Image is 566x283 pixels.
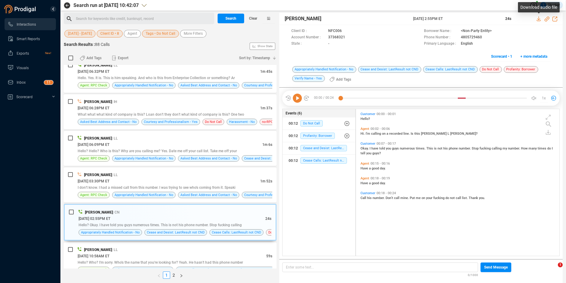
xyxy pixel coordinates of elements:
[382,132,386,136] span: on
[361,112,375,116] span: Customer
[291,41,325,47] span: State :
[112,63,118,67] span: | LL
[4,5,37,13] img: prodigal-logo
[422,196,426,200] span: on
[369,162,391,166] span: 00:15 - 00:16
[479,196,485,200] span: you.
[369,176,391,180] span: 00:18 - 00:19
[8,76,51,88] a: Inbox
[76,53,105,63] button: Add Tags
[78,149,237,153] span: Hello? Hello? Who is this? Why are you calling me? Yes. Date me off your call list. Take me off your
[78,143,109,147] span: [DATE] 06:09PM ET
[371,132,382,136] span: calling
[426,146,434,150] span: This
[244,82,298,88] span: Courtesy and Professionalism - Yes
[128,30,137,37] span: Agent
[518,2,560,12] div: Download audio file
[421,132,448,136] span: [PERSON_NAME]
[480,146,492,150] span: fucking
[289,143,298,153] div: 00:12
[380,181,386,185] span: day.
[100,30,119,37] span: Client ID • 8
[424,41,458,47] span: Primary Language :
[394,196,400,200] span: call
[462,196,469,200] span: list.
[286,111,302,116] span: Events (6)
[155,272,163,279] li: Previous Page
[461,34,482,41] span: 4805729460
[361,132,366,136] span: Hi.
[521,146,529,150] span: How
[180,82,237,88] span: Asked Best Address and Contact - No
[380,166,386,170] span: day.
[17,80,26,85] span: Inbox
[361,166,369,170] span: Have
[438,146,443,150] span: not
[180,156,237,161] span: Asked Best Address and Contact - No
[268,230,285,235] span: Do Not Call
[386,132,389,136] span: a
[170,272,177,279] li: 2
[503,146,508,150] span: my
[260,179,272,183] span: 1m 52s
[491,52,512,61] span: Scorecard • 1
[400,196,410,200] span: mine.
[44,80,53,85] sup: 11
[112,136,118,140] span: | LL
[375,112,397,116] span: 00:00 - 00:01
[480,262,511,272] button: Send Message
[504,66,538,73] span: Profanity: Borrower
[112,248,118,252] span: | LL
[144,119,198,125] span: Courtesy and Professionalism - Yes
[416,196,422,200] span: me
[545,262,560,277] iframe: Intercom live chat
[49,80,51,86] p: 1
[328,28,342,34] span: NFC006
[359,111,559,255] div: grid
[81,230,140,235] span: Appropriately Handled Notification - No
[180,274,183,278] span: right
[80,192,107,198] span: Agent: RPC Check
[552,146,553,150] span: I
[386,146,392,150] span: you
[389,132,403,136] span: recorded
[250,43,275,50] button: Show Stats
[366,132,371,136] span: I'm
[283,117,355,130] button: 00:12Do Not Call
[5,18,56,30] li: Interactions
[95,42,110,47] span: 88 Calls
[468,272,478,277] span: 0/1000
[265,217,271,221] span: 24s
[370,146,371,150] span: I
[291,28,325,34] span: Client ID :
[64,94,277,129] div: [PERSON_NAME]| IH[DATE] 06:28PM ET1m 37sWhat what what kind of company is this? Loan don't they d...
[283,155,355,167] button: 00:12Cease Calls: LastResult not CND
[235,53,277,63] button: Sort by: Timestamp
[361,196,367,200] span: Call
[17,22,36,27] span: Interactions
[147,230,205,235] span: Cease and Desist: LastResult not CND
[78,112,244,117] span: What what what kind of company is this? Loan don't they don't what kind of company is this? One two
[443,146,449,150] span: his
[328,34,345,41] span: 37368321
[45,47,51,59] span: New!
[84,100,112,104] span: [PERSON_NAME]
[5,62,56,74] li: Visuals
[361,191,375,195] span: Customer
[108,53,132,63] button: Export
[372,181,380,185] span: good
[361,181,369,185] span: Have
[289,156,298,166] div: 00:12
[8,18,51,30] a: Interactions
[115,267,171,273] span: Asked Best Address and Contact - No
[373,196,386,200] span: number.
[285,15,321,22] span: [PERSON_NAME]
[386,196,394,200] span: Don't
[445,196,450,200] span: do
[369,166,372,170] span: a
[8,47,51,59] a: ExportsNew!
[78,76,235,80] span: Hello. Yes. It is. This is him speaking. And who is this from Enterprise Collection or something? Ar
[177,272,185,279] li: Next Page
[361,151,366,155] span: tell
[484,262,508,272] span: Send Message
